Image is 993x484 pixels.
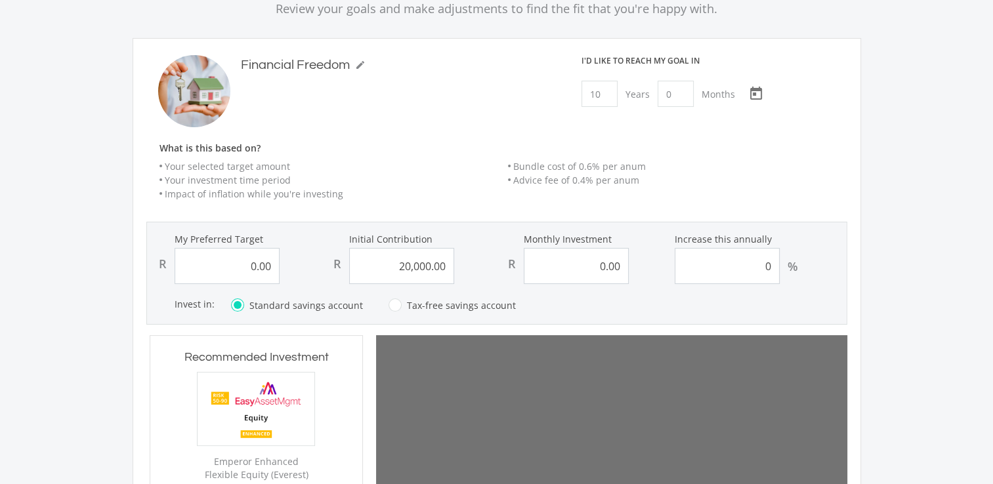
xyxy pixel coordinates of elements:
div: % [788,258,798,274]
li: Your investment time period [159,173,499,187]
label: Standard savings account [231,297,363,313]
label: Initial Contribution [326,233,494,245]
label: My Preferred Target [151,233,319,245]
h6: What is this based on? [146,143,860,154]
li: Your selected target amount [159,159,499,173]
div: Years [618,81,658,107]
div: R [508,256,516,272]
li: Impact of inflation while you're investing [159,187,499,201]
label: Increase this annually [675,233,843,245]
div: Months [694,81,743,107]
label: Tax-free savings account [389,297,516,313]
h3: Recommended Investment [163,348,350,367]
li: Advice fee of 0.4% per anum [508,173,847,187]
div: Invest in: [175,297,846,313]
input: Months [658,81,694,107]
div: I'd like to reach my goal in [581,55,700,67]
div: Financial Freedom [241,55,350,75]
img: EMPBundle_EEquity.png [198,373,314,445]
label: Monthly Investment [500,233,668,245]
div: R [159,256,167,272]
button: Open calendar [743,81,769,107]
li: Bundle cost of 0.6% per anum [508,159,847,173]
button: mode_edit [350,55,371,75]
div: R [333,256,341,272]
i: mode_edit [355,60,366,70]
input: Years [581,81,618,107]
